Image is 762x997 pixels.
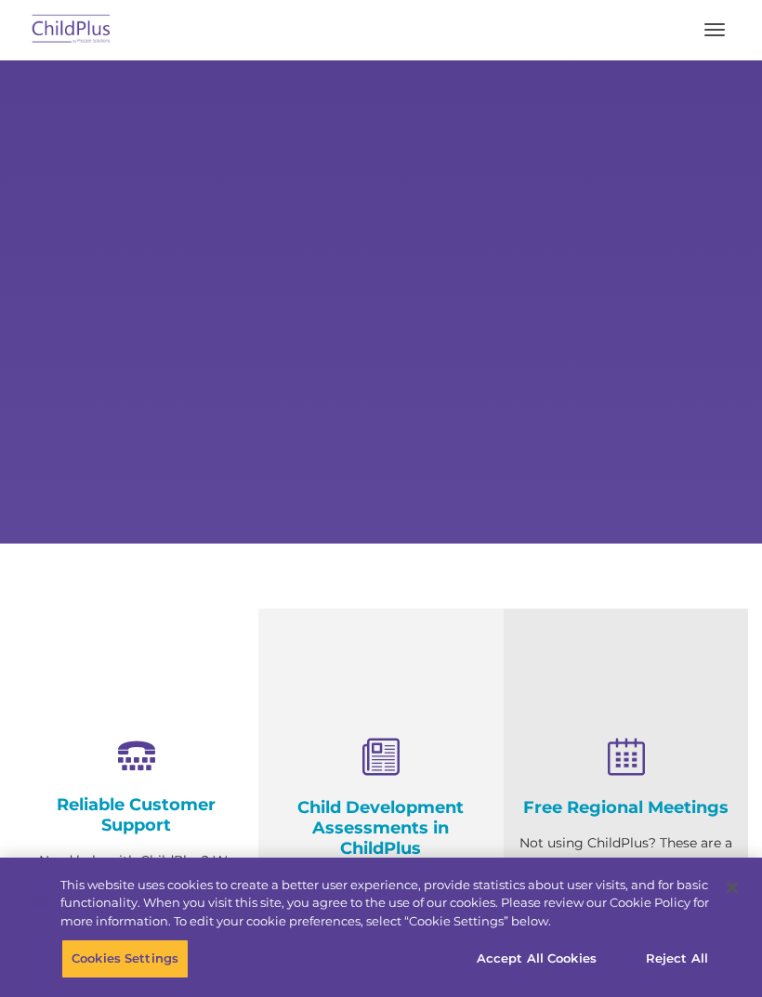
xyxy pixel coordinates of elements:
div: This website uses cookies to create a better user experience, provide statistics about user visit... [60,876,709,931]
h4: Child Development Assessments in ChildPlus [272,797,489,859]
img: ChildPlus by Procare Solutions [28,8,115,52]
button: Cookies Settings [61,939,189,978]
button: Reject All [619,939,735,978]
h4: Reliable Customer Support [28,794,244,835]
h4: Free Regional Meetings [518,797,734,818]
button: Close [712,867,753,908]
button: Accept All Cookies [466,939,607,978]
p: Not using ChildPlus? These are a great opportunity to network and learn from ChildPlus users. Fin... [518,832,734,948]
